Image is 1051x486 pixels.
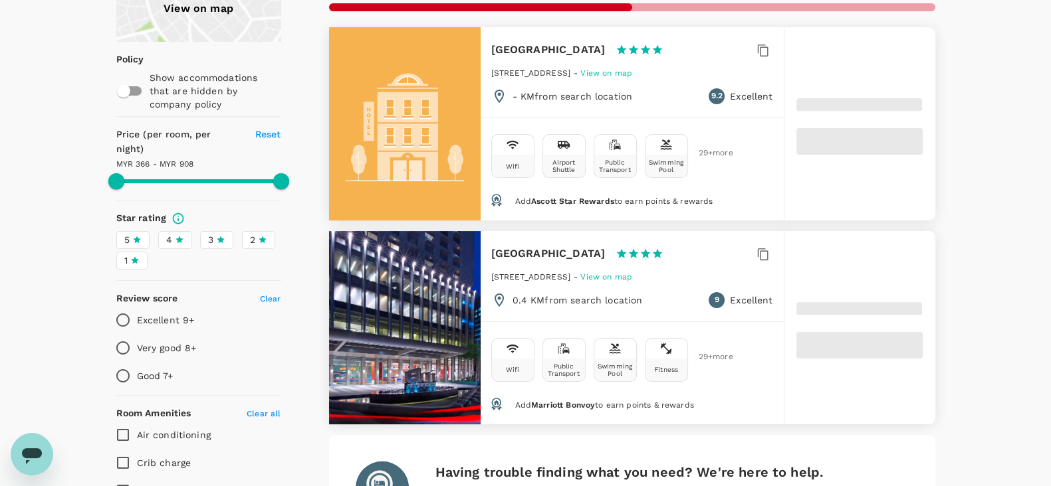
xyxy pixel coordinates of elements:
span: View on map [580,272,632,282]
h6: Review score [116,291,178,306]
span: - [574,272,580,282]
span: [STREET_ADDRESS] [491,272,570,282]
span: 1 [124,254,128,268]
h6: Room Amenities [116,406,191,421]
p: Excellent 9+ [137,313,195,327]
a: View on map [580,271,632,282]
div: Wifi [506,366,520,373]
h6: Having trouble finding what you need? We're here to help. [435,461,909,483]
div: Swimming Pool [597,363,634,377]
span: - [574,68,580,78]
span: Marriott Bonvoy [531,400,595,410]
p: Excellent [730,293,772,307]
p: Very good 8+ [137,341,197,355]
span: Clear all [247,409,281,418]
div: Public Transport [597,159,634,173]
p: Show accommodations that are hidden by company policy [150,71,280,111]
div: Wifi [506,163,520,170]
span: Crib charge [137,457,191,468]
span: Reset [255,129,281,139]
span: 2 [250,233,255,247]
span: 29 + more [699,353,719,361]
h6: [GEOGRAPHIC_DATA] [491,244,606,263]
iframe: Button to launch messaging window [11,433,53,475]
span: [STREET_ADDRESS] [491,68,570,78]
p: Good 7+ [137,369,174,382]
div: Airport Shuttle [546,159,582,173]
span: Add to earn points & rewards [515,197,713,206]
span: 9 [715,293,719,307]
div: Fitness [654,366,678,373]
p: - KM from search location [513,90,633,103]
span: 29 + more [699,149,719,157]
p: Excellent [730,90,772,103]
h6: [GEOGRAPHIC_DATA] [491,40,606,59]
svg: Star ratings are awarded to properties to represent the quality of services, facilities, and amen... [172,212,185,225]
span: Ascott Star Rewards [531,197,614,206]
span: Clear [260,294,281,303]
span: 5 [124,233,130,247]
h6: Price (per room, per night) [116,127,240,157]
a: View on map [580,67,632,78]
p: Policy [116,52,125,66]
span: View on map [580,68,632,78]
h6: Star rating [116,211,167,226]
span: 4 [166,233,172,247]
span: Air conditioning [137,430,211,440]
div: Public Transport [546,363,582,377]
span: MYR 366 - MYR 908 [116,159,194,169]
p: 0.4 KM from search location [513,293,643,307]
span: 9.2 [711,90,722,103]
div: Swimming Pool [648,159,685,173]
span: Add to earn points & rewards [515,400,693,410]
span: 3 [208,233,213,247]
